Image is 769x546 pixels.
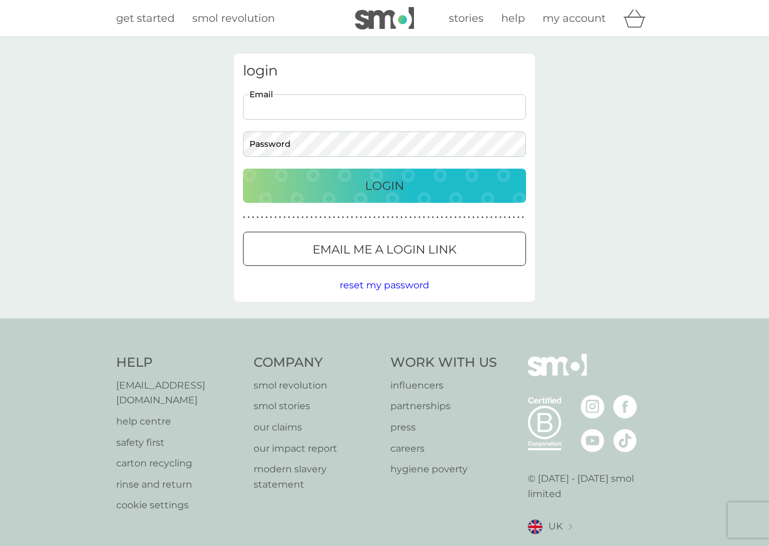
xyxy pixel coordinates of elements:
a: help centre [116,414,242,429]
p: ● [481,215,484,221]
p: influencers [390,378,497,393]
p: Login [365,176,404,195]
p: ● [328,215,331,221]
a: carton recycling [116,456,242,471]
h4: Help [116,354,242,372]
p: smol revolution [254,378,379,393]
p: ● [315,215,317,221]
span: reset my password [340,279,429,291]
button: Login [243,169,526,203]
a: help [501,10,525,27]
p: ● [270,215,272,221]
p: ● [284,215,286,221]
p: ● [320,215,322,221]
a: stories [449,10,484,27]
p: ● [499,215,502,221]
img: visit the smol Facebook page [613,395,637,419]
p: ● [490,215,492,221]
button: reset my password [340,278,429,293]
p: ● [392,215,394,221]
a: cookie settings [116,498,242,513]
a: safety first [116,435,242,450]
p: ● [495,215,497,221]
p: ● [274,215,277,221]
span: help [501,12,525,25]
p: ● [364,215,367,221]
a: smol revolution [192,10,275,27]
p: ● [297,215,300,221]
p: ● [346,215,349,221]
p: ● [414,215,416,221]
p: ● [459,215,461,221]
p: ● [252,215,254,221]
p: ● [248,215,250,221]
p: ● [432,215,434,221]
p: ● [486,215,488,221]
p: ● [472,215,475,221]
a: my account [543,10,606,27]
p: ● [369,215,372,221]
p: ● [360,215,362,221]
p: ● [409,215,412,221]
p: ● [337,215,340,221]
p: ● [468,215,470,221]
p: ● [333,215,336,221]
p: ● [257,215,259,221]
a: rinse and return [116,477,242,492]
p: ● [441,215,443,221]
a: modern slavery statement [254,462,379,492]
p: ● [508,215,511,221]
p: ● [454,215,456,221]
p: ● [504,215,506,221]
img: UK flag [528,519,543,534]
img: select a new location [568,524,572,530]
p: ● [279,215,281,221]
p: ● [373,215,376,221]
p: ● [301,215,304,221]
p: © [DATE] - [DATE] smol limited [528,471,653,501]
p: ● [445,215,448,221]
h4: Work With Us [390,354,497,372]
p: ● [405,215,407,221]
p: ● [387,215,389,221]
p: hygiene poverty [390,462,497,477]
p: Email me a login link [313,240,456,259]
a: our claims [254,420,379,435]
a: partnerships [390,399,497,414]
span: my account [543,12,606,25]
a: our impact report [254,441,379,456]
p: ● [464,215,466,221]
p: ● [450,215,452,221]
p: ● [428,215,430,221]
a: press [390,420,497,435]
a: [EMAIL_ADDRESS][DOMAIN_NAME] [116,378,242,408]
p: ● [418,215,420,221]
p: ● [517,215,520,221]
img: visit the smol Youtube page [581,429,604,452]
p: ● [265,215,268,221]
span: UK [548,519,563,534]
p: ● [306,215,308,221]
span: smol revolution [192,12,275,25]
p: ● [356,215,358,221]
p: ● [243,215,245,221]
p: ● [400,215,403,221]
p: ● [310,215,313,221]
p: ● [423,215,425,221]
p: ● [522,215,524,221]
a: get started [116,10,175,27]
p: ● [293,215,295,221]
h3: login [243,63,526,80]
p: ● [396,215,398,221]
p: ● [513,215,515,221]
